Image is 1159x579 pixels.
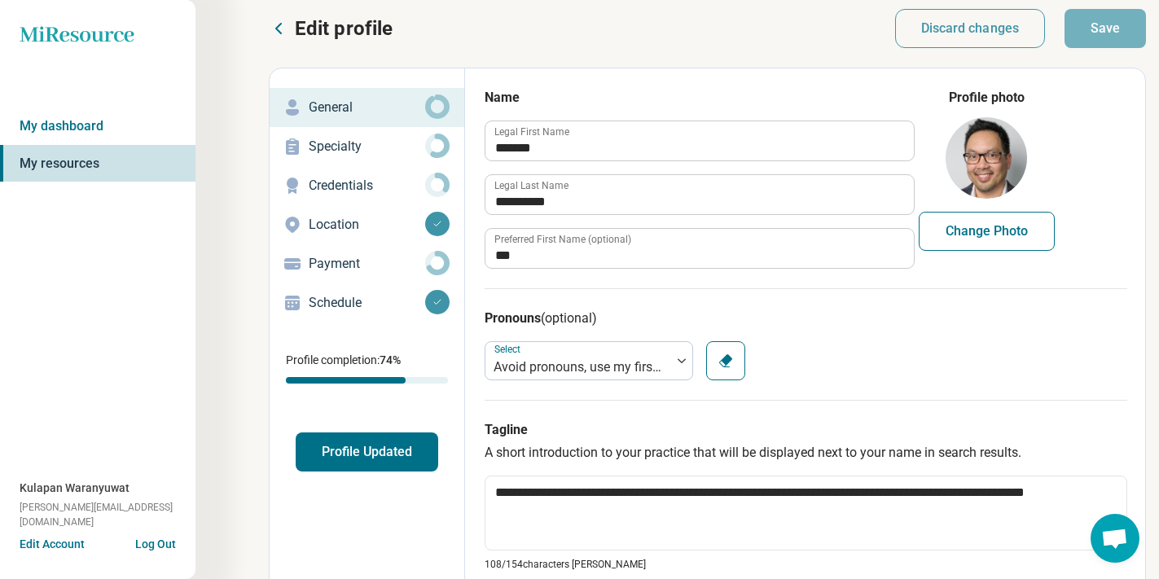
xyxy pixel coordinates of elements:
[494,127,569,137] label: Legal First Name
[295,15,393,42] p: Edit profile
[309,137,425,156] p: Specialty
[270,342,464,393] div: Profile completion:
[946,117,1027,199] img: avatar image
[485,420,1127,440] h3: Tagline
[270,127,464,166] a: Specialty
[494,344,524,355] label: Select
[541,310,597,326] span: (optional)
[270,88,464,127] a: General
[1091,514,1139,563] a: Open chat
[949,88,1025,107] legend: Profile photo
[270,205,464,244] a: Location
[309,254,425,274] p: Payment
[269,15,393,42] button: Edit profile
[135,536,176,549] button: Log Out
[1065,9,1146,48] button: Save
[494,235,631,244] label: Preferred First Name (optional)
[494,181,569,191] label: Legal Last Name
[485,88,913,107] h3: Name
[309,293,425,313] p: Schedule
[380,353,401,366] span: 74 %
[485,557,1127,572] p: 108/ 154 characters [PERSON_NAME]
[270,244,464,283] a: Payment
[270,166,464,205] a: Credentials
[270,283,464,322] a: Schedule
[309,176,425,195] p: Credentials
[286,377,448,384] div: Profile completion
[20,480,130,497] span: Kulapan Waranyuwat
[485,309,1127,328] h3: Pronouns
[494,357,663,377] div: Avoid pronouns, use my first name
[296,432,438,472] button: Profile Updated
[20,536,85,553] button: Edit Account
[309,215,425,235] p: Location
[20,500,195,529] span: [PERSON_NAME][EMAIL_ADDRESS][DOMAIN_NAME]
[919,212,1055,251] button: Change Photo
[309,98,425,117] p: General
[485,443,1127,463] p: A short introduction to your practice that will be displayed next to your name in search results.
[895,9,1046,48] button: Discard changes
